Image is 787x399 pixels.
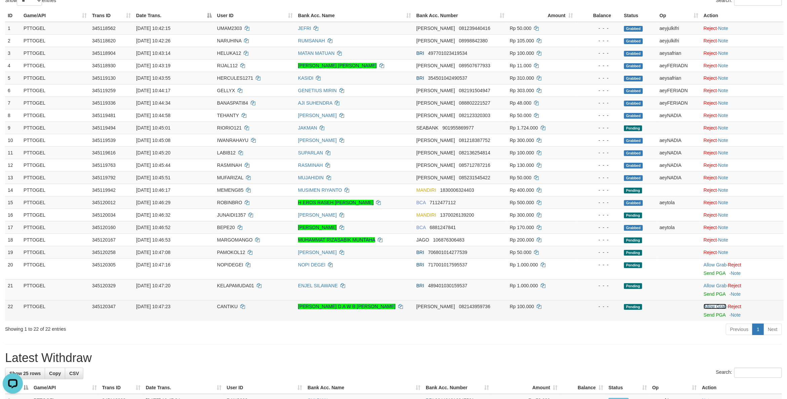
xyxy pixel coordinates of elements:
th: Bank Acc. Name: activate to sort column ascending [295,9,414,22]
span: NARUHINA [217,38,241,43]
span: RIJAL112 [217,63,238,68]
a: JAKMAN [298,125,317,131]
td: · [701,22,784,35]
div: - - - [578,100,619,106]
td: · [701,134,784,146]
a: Note [718,200,729,205]
a: Send PGA [704,291,726,297]
a: Copy [45,368,65,379]
span: [PERSON_NAME] [416,26,455,31]
div: - - - [578,137,619,144]
span: 345119763 [92,162,116,168]
td: · [701,72,784,84]
span: CSV [69,371,79,376]
th: Op: activate to sort column ascending [650,382,699,394]
td: PTTOGEL [21,134,89,146]
a: Note [731,270,741,276]
a: 1 [752,324,764,335]
span: Grabbed [624,175,643,181]
th: Action [701,9,784,22]
span: Grabbed [624,88,643,94]
div: - - - [578,75,619,81]
td: · [701,196,784,209]
a: Reject [728,262,741,267]
a: Note [718,75,729,81]
span: GELLYX [217,88,235,93]
span: [DATE] 10:42:15 [136,26,170,31]
span: [DATE] 10:46:32 [136,212,170,218]
td: aeyjulkifri [657,34,701,47]
th: Trans ID: activate to sort column ascending [89,9,133,22]
td: 16 [5,209,21,221]
th: Bank Acc. Number: activate to sort column ascending [414,9,507,22]
span: Copy 089507677933 to clipboard [459,63,490,68]
span: [PERSON_NAME] [416,38,455,43]
a: Allow Grab [704,304,727,309]
a: Reject [704,187,717,193]
span: Rp 50.000 [510,26,532,31]
span: [PERSON_NAME] [416,162,455,168]
a: Note [718,237,729,243]
td: 11 [5,146,21,159]
a: Allow Grab [704,283,727,288]
a: Reject [704,113,717,118]
span: UMAM2303 [217,26,242,31]
td: PTTOGEL [21,59,89,72]
td: PTTOGEL [21,196,89,209]
td: 14 [5,184,21,196]
span: Pending [624,125,642,131]
td: aeytola [657,196,701,209]
td: · [701,146,784,159]
td: PTTOGEL [21,84,89,97]
a: Reject [704,75,717,81]
a: [PERSON_NAME] [298,225,337,230]
span: Grabbed [624,38,643,44]
span: Copy 7112477112 to clipboard [430,200,456,205]
span: 345118904 [92,50,116,56]
td: PTTOGEL [21,97,89,109]
td: · [701,97,784,109]
a: Note [718,250,729,255]
span: Copy 082191504947 to clipboard [459,88,490,93]
a: Note [718,38,729,43]
span: [DATE] 10:43:55 [136,75,170,81]
span: Rp 100.000 [510,50,534,56]
a: Allow Grab [704,262,727,267]
td: · [701,109,784,121]
td: aeyFERIADN [657,84,701,97]
span: Grabbed [624,200,643,206]
span: Pending [624,188,642,193]
td: aeyNADIA [657,109,701,121]
span: 345119259 [92,88,116,93]
span: Copy 082123320303 to clipboard [459,113,490,118]
span: HERCULES1271 [217,75,253,81]
span: [PERSON_NAME] [416,175,455,180]
span: Grabbed [624,26,643,32]
a: Next [763,324,782,335]
a: Reject [704,38,717,43]
a: Note [731,291,741,297]
span: Copy 354501042490537 to clipboard [428,75,467,81]
a: Note [718,150,729,155]
span: [DATE] 10:45:51 [136,175,170,180]
div: - - - [578,162,619,169]
a: Send PGA [704,270,726,276]
div: - - - [578,37,619,44]
a: Note [718,175,729,180]
span: Copy 1830006324403 to clipboard [440,187,474,193]
span: [DATE] 10:46:17 [136,187,170,193]
span: Rp 50.000 [510,113,532,118]
span: [DATE] 10:44:34 [136,100,170,106]
span: TEHANTY [217,113,239,118]
a: Reject [704,175,717,180]
td: PTTOGEL [21,47,89,59]
span: IWANRAHAYU [217,138,248,143]
div: - - - [578,187,619,193]
span: BANASPATI84 [217,100,248,106]
span: Copy 901955869977 to clipboard [443,125,474,131]
td: aeyjulkifri [657,22,701,35]
span: [PERSON_NAME] [416,150,455,155]
td: · [701,184,784,196]
a: Reject [704,200,717,205]
td: PTTOGEL [21,22,89,35]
